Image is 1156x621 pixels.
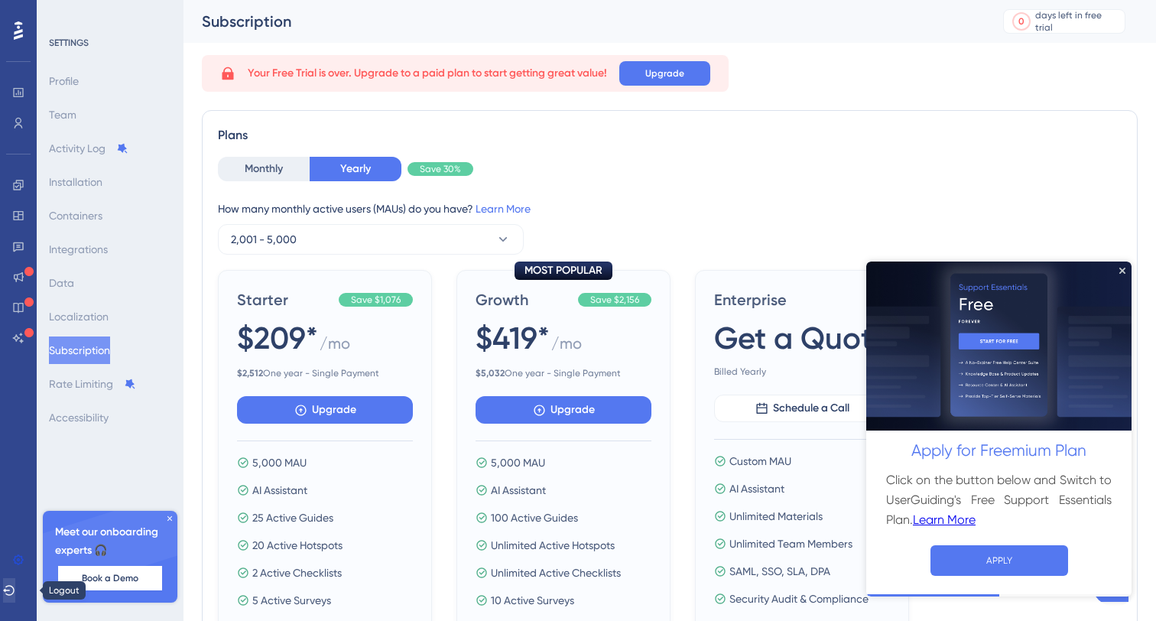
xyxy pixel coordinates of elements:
[714,317,889,359] span: Get a Quote
[231,230,297,249] span: 2,001 - 5,000
[476,289,572,310] span: Growth
[1018,15,1024,28] div: 0
[82,572,138,584] span: Book a Demo
[237,289,333,310] span: Starter
[237,367,413,379] span: One year - Single Payment
[310,157,401,181] button: Yearly
[237,368,263,379] b: $ 2,512
[491,454,545,472] span: 5,000 MAU
[49,303,109,330] button: Localization
[420,163,461,175] span: Save 30%
[49,337,110,364] button: Subscription
[491,536,615,554] span: Unlimited Active Hotspots
[49,202,102,229] button: Containers
[58,566,162,590] button: Book a Demo
[476,368,505,379] b: $ 5,032
[202,11,965,32] div: Subscription
[248,64,607,83] span: Your Free Trial is over. Upgrade to a paid plan to start getting great value!
[252,591,331,610] span: 5 Active Surveys
[714,289,890,310] span: Enterprise
[5,9,32,37] img: launcher-image-alternative-text
[49,404,109,431] button: Accessibility
[252,454,307,472] span: 5,000 MAU
[714,366,890,378] span: Billed Yearly
[729,480,784,498] span: AI Assistant
[729,590,869,608] span: Security Audit & Compliance
[20,209,245,268] h3: Click on the button below and Switch to UserGuiding's Free Support Essentials Plan.
[218,126,1122,145] div: Plans
[491,564,621,582] span: Unlimited Active Checklists
[55,523,165,560] span: Meet our onboarding experts 🎧
[476,203,531,215] a: Learn More
[550,401,595,419] span: Upgrade
[351,294,401,306] span: Save $1,076
[476,317,550,359] span: $419*
[252,536,343,554] span: 20 Active Hotspots
[237,317,318,359] span: $209*
[773,399,849,418] span: Schedule a Call
[590,294,639,306] span: Save $2,156
[49,135,128,162] button: Activity Log
[476,396,651,424] button: Upgrade
[49,101,76,128] button: Team
[729,562,830,580] span: SAML, SSO, SLA, DPA
[619,61,710,86] button: Upgrade
[252,564,342,582] span: 2 Active Checklists
[49,168,102,196] button: Installation
[64,284,202,314] button: APPLY
[12,177,253,203] h2: Apply for Freemium Plan
[253,6,259,12] div: Close Preview
[551,333,582,361] span: / mo
[218,157,310,181] button: Monthly
[252,481,307,499] span: AI Assistant
[49,67,79,95] button: Profile
[49,269,74,297] button: Data
[645,67,684,80] span: Upgrade
[515,262,612,280] div: MOST POPULAR
[729,452,791,470] span: Custom MAU
[476,367,651,379] span: One year - Single Payment
[49,236,108,263] button: Integrations
[237,396,413,424] button: Upgrade
[47,249,109,268] a: Learn More
[49,370,136,398] button: Rate Limiting
[218,200,1122,218] div: How many monthly active users (MAUs) do you have?
[320,333,350,361] span: / mo
[312,401,356,419] span: Upgrade
[1035,9,1120,34] div: days left in free trial
[49,37,173,49] div: SETTINGS
[491,591,574,610] span: 10 Active Surveys
[729,535,852,553] span: Unlimited Team Members
[729,507,823,525] span: Unlimited Materials
[491,509,578,527] span: 100 Active Guides
[252,509,333,527] span: 25 Active Guides
[714,395,890,422] button: Schedule a Call
[491,481,546,499] span: AI Assistant
[218,224,524,255] button: 2,001 - 5,000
